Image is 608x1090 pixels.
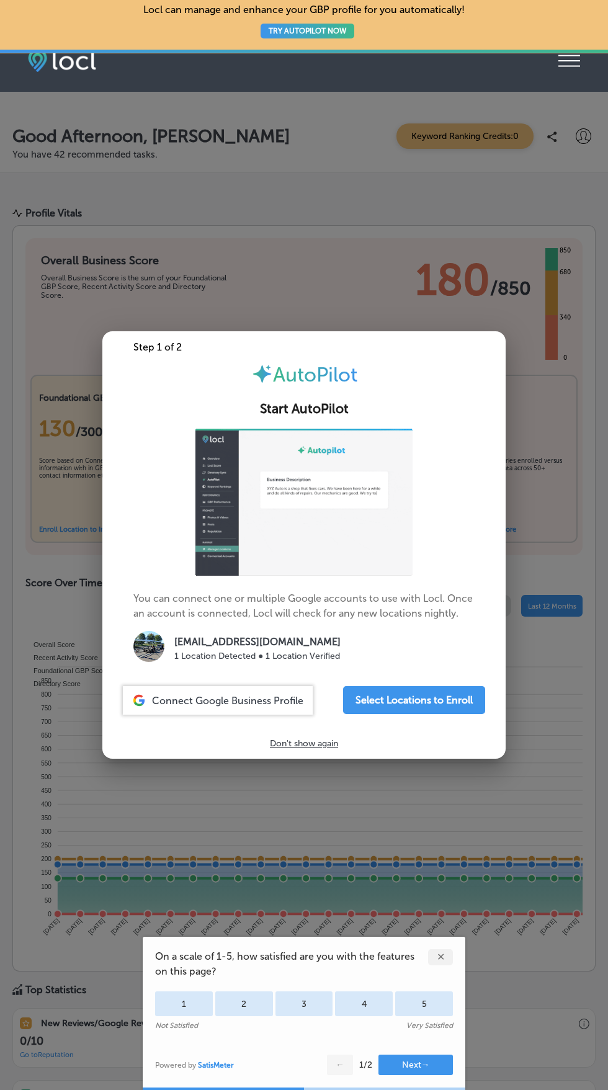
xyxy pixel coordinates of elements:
[155,949,428,979] span: On a scale of 1-5, how satisfied are you with the features on this page?
[155,991,213,1016] div: 1
[133,429,475,666] p: You can connect one or multiple Google accounts to use with Locl. Once an account is connected, L...
[195,429,413,576] img: ap-gif
[406,1021,453,1030] div: Very Satisfied
[215,991,273,1016] div: 2
[275,991,333,1016] div: 3
[273,363,357,386] span: AutoPilot
[28,49,96,72] img: fda3e92497d09a02dc62c9cd864e3231.png
[155,1021,198,1030] div: Not Satisfied
[359,1060,372,1070] div: 1 / 2
[428,949,453,965] div: ✕
[174,635,341,650] p: [EMAIL_ADDRESS][DOMAIN_NAME]
[335,991,393,1016] div: 4
[378,1055,453,1075] button: Next→
[117,401,491,417] h2: Start AutoPilot
[395,991,453,1016] div: 5
[270,738,338,749] p: Don't show again
[152,695,303,707] span: Connect Google Business Profile
[102,341,506,353] div: Step 1 of 2
[343,686,485,714] button: Select Locations to Enroll
[251,363,273,385] img: autopilot-icon
[198,1061,234,1070] a: SatisMeter
[327,1055,353,1075] button: ←
[174,650,341,663] p: 1 Location Detected ● 1 Location Verified
[155,1061,234,1070] div: Powered by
